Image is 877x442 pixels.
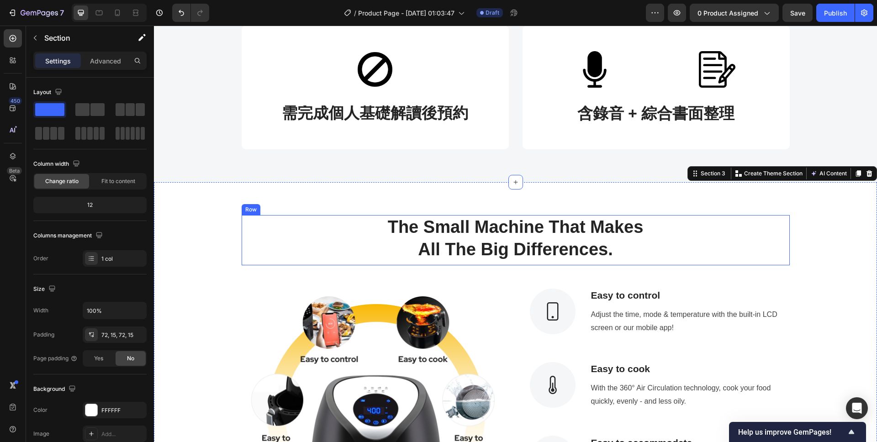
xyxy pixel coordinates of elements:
[33,86,64,99] div: Layout
[33,383,78,395] div: Background
[4,4,68,22] button: 7
[738,426,857,437] button: Show survey - Help us improve GemPages!
[354,8,356,18] span: /
[655,142,695,153] button: AI Content
[423,79,581,96] span: 含錄音 + 綜合書面整理
[816,4,855,22] button: Publish
[545,144,573,152] div: Section 3
[89,190,635,213] p: The Small Machine That Makes
[94,354,103,363] span: Yes
[437,283,635,309] p: Adjust the time, mode & temperature with the built-in LCD screen or our mobile app!
[33,354,78,363] div: Page padding
[33,331,54,339] div: Padding
[33,283,58,295] div: Size
[60,7,64,18] p: 7
[437,356,635,383] p: With the 360° Air Circulation technology, cook your food quickly, evenly - and less oily.
[7,167,22,174] div: Beta
[35,199,145,211] div: 12
[101,331,144,339] div: 72, 15, 72, 15
[697,8,758,18] span: 0 product assigned
[846,397,868,419] div: Open Intercom Messenger
[782,4,813,22] button: Save
[154,26,877,442] iframe: Design area
[376,263,422,309] img: Alt Image
[790,9,805,17] span: Save
[690,4,779,22] button: 0 product assigned
[437,336,635,351] p: Easy to cook
[89,213,635,235] p: All The Big Differences.
[33,406,48,414] div: Color
[33,230,105,242] div: Columns management
[101,430,144,438] div: Add...
[437,263,635,277] p: Easy to control
[90,180,105,188] div: Row
[376,337,422,382] img: Alt Image
[44,32,119,43] p: Section
[9,97,22,105] div: 450
[358,8,454,18] span: Product Page - [DATE] 01:03:47
[45,56,71,66] p: Settings
[33,254,48,263] div: Order
[33,306,48,315] div: Width
[101,406,144,415] div: FFFFFF
[90,56,121,66] p: Advanced
[127,354,134,363] span: No
[590,144,649,152] p: Create Theme Section
[486,9,499,17] span: Draft
[33,430,49,438] div: Image
[172,4,209,22] div: Undo/Redo
[824,8,847,18] div: Publish
[33,158,82,170] div: Column width
[383,26,499,62] img: gempages_573044811452384481-b68d0b7e-79da-449c-8ed8-9d4476e75c68.png
[506,26,621,62] img: gempages_573044811452384481-d8c55677-3c1f-4b41-af10-0072c0d7c523.png
[738,428,846,437] span: Help us improve GemPages!
[101,177,135,185] span: Fit to content
[437,410,635,425] p: Easy to accommodate
[101,255,144,263] div: 1 col
[45,177,79,185] span: Change ratio
[83,302,146,319] input: Auto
